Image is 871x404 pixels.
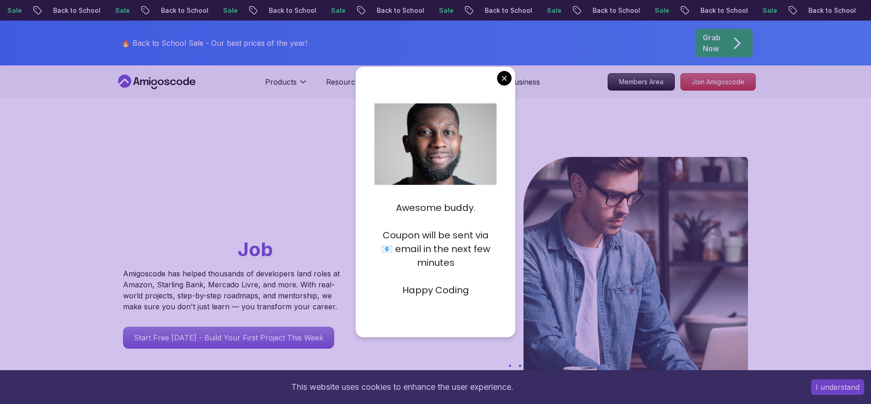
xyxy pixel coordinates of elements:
p: Grab Now [703,32,721,54]
p: Resources [326,76,363,87]
span: Job [238,237,273,261]
img: hero [524,157,748,393]
p: Sale [96,6,125,15]
button: Accept cookies [811,379,864,395]
p: Amigoscode has helped thousands of developers land roles at Amazon, Starling Bank, Mercado Livre,... [123,268,342,312]
p: Back to School [465,6,527,15]
p: Sale [527,6,556,15]
p: Members Area [608,74,674,90]
p: 🔥 Back to School Sale - Our best prices of the year! [121,38,307,48]
div: This website uses cookies to enhance the user experience. [7,377,797,397]
p: Back to School [141,6,203,15]
button: Products [265,76,308,95]
p: Sale [419,6,449,15]
p: Join Amigoscode [681,74,755,90]
p: Sale [311,6,341,15]
p: Back to School [789,6,851,15]
a: Start Free [DATE] - Build Your First Project This Week [123,327,334,349]
p: Back to School [573,6,635,15]
h1: Go From Learning to Hired: Master Java, Spring Boot & Cloud Skills That Get You the [123,157,375,263]
p: Back to School [33,6,96,15]
p: Sale [635,6,664,15]
p: Sale [743,6,772,15]
p: Back to School [357,6,419,15]
a: Join Amigoscode [680,73,756,91]
p: Sale [203,6,233,15]
a: For Business [495,76,540,87]
button: Resources [326,76,374,95]
a: Members Area [608,73,675,91]
p: Back to School [681,6,743,15]
p: Products [265,76,297,87]
p: Back to School [249,6,311,15]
